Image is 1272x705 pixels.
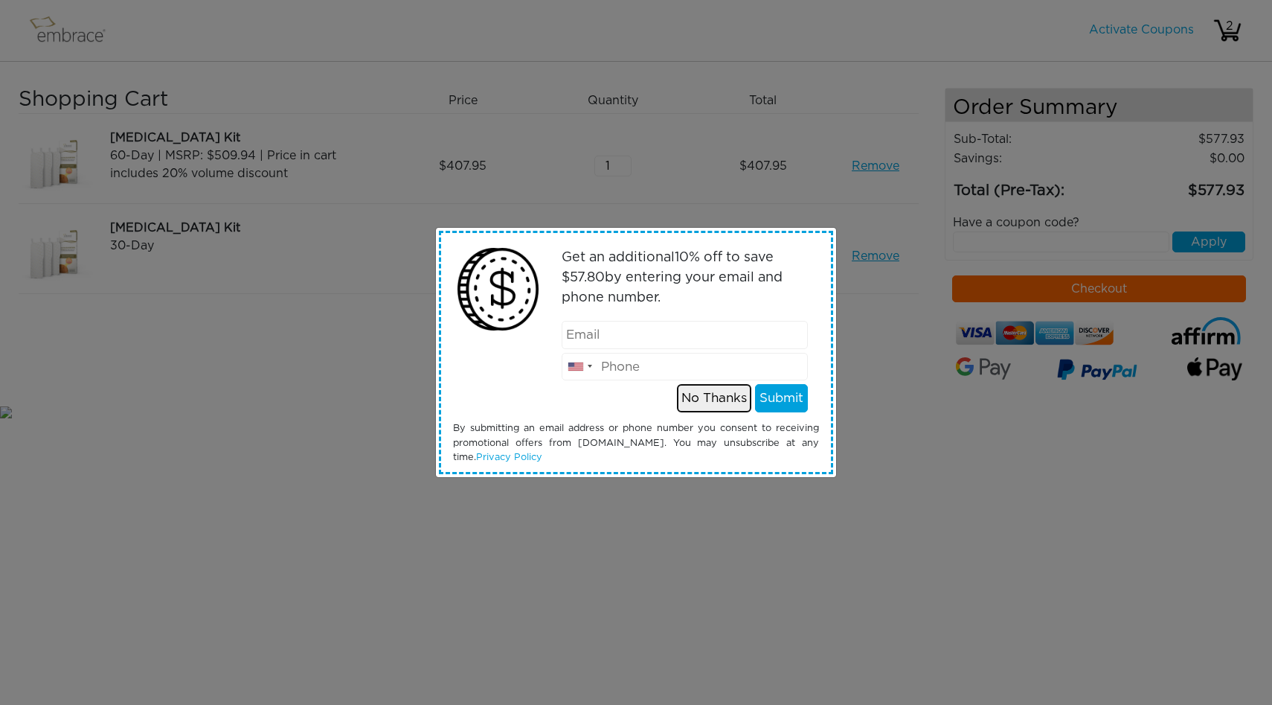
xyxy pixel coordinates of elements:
p: Get an additional % off to save $ by entering your email and phone number. [562,248,809,308]
button: No Thanks [677,384,751,412]
input: Email [562,321,809,349]
input: Phone [562,353,809,381]
img: money2.png [449,240,547,338]
div: By submitting an email address or phone number you consent to receiving promotional offers from [... [442,421,830,465]
button: Submit [755,384,808,412]
span: 57.80 [570,271,605,284]
span: 10 [675,251,689,264]
div: United States: +1 [562,354,597,380]
a: Privacy Policy [476,453,542,462]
